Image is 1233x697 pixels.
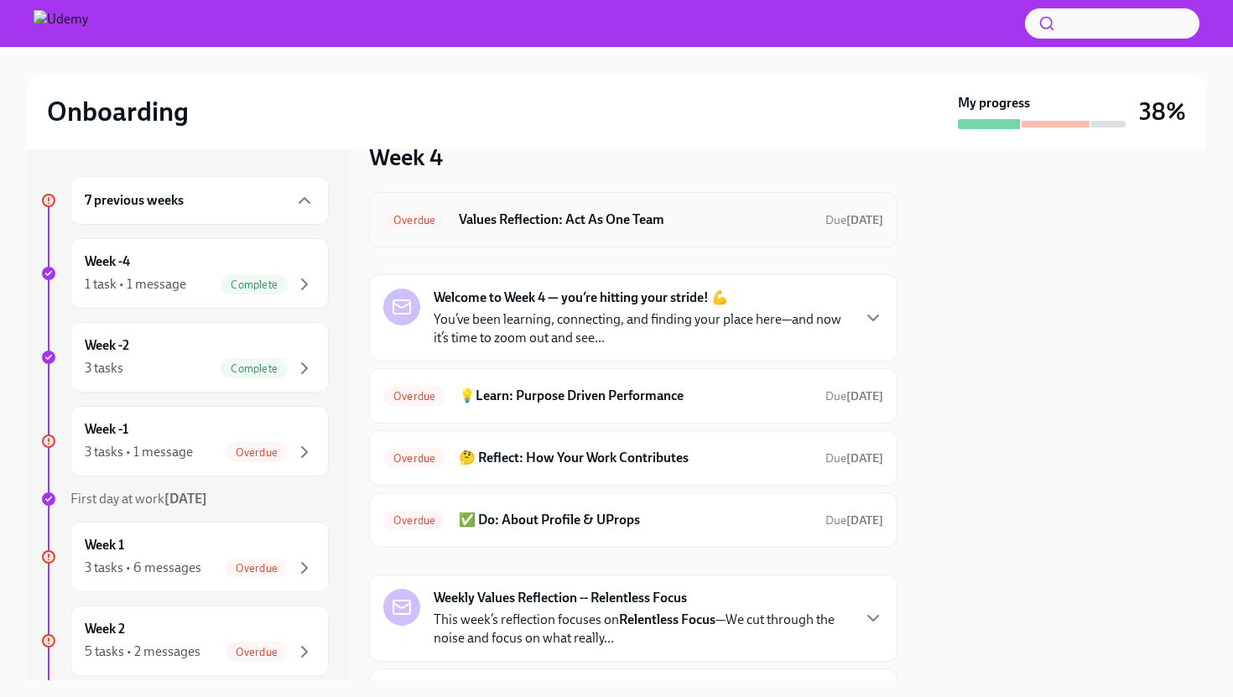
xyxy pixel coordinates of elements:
[85,359,123,377] div: 3 tasks
[226,446,288,459] span: Overdue
[40,606,329,676] a: Week 25 tasks • 2 messagesOverdue
[40,238,329,309] a: Week -41 task • 1 messageComplete
[369,142,443,172] h3: Week 4
[34,10,88,37] img: Udemy
[164,491,207,507] strong: [DATE]
[85,420,128,439] h6: Week -1
[434,310,850,347] p: You’ve been learning, connecting, and finding your place here—and now it’s time to zoom out and s...
[85,536,124,554] h6: Week 1
[1139,96,1186,127] h3: 38%
[40,490,329,508] a: First day at work[DATE]
[85,336,129,355] h6: Week -2
[85,191,184,210] h6: 7 previous weeks
[47,95,189,128] h2: Onboarding
[846,389,883,403] strong: [DATE]
[383,507,883,533] a: Overdue✅ Do: About Profile & UPropsDue[DATE]
[434,589,687,607] strong: Weekly Values Reflection -- Relentless Focus
[85,620,125,638] h6: Week 2
[825,512,883,528] span: August 10th, 2025 02:00
[383,445,883,471] a: Overdue🤔 Reflect: How Your Work ContributesDue[DATE]
[846,513,883,528] strong: [DATE]
[383,452,445,465] span: Overdue
[459,387,812,405] h6: 💡Learn: Purpose Driven Performance
[825,389,883,403] span: Due
[221,278,288,291] span: Complete
[383,214,445,226] span: Overdue
[383,514,445,527] span: Overdue
[846,213,883,227] strong: [DATE]
[958,94,1030,112] strong: My progress
[459,449,812,467] h6: 🤔 Reflect: How Your Work Contributes
[40,522,329,592] a: Week 13 tasks • 6 messagesOverdue
[40,322,329,393] a: Week -23 tasksComplete
[825,451,883,466] span: Due
[70,176,329,225] div: 7 previous weeks
[825,513,883,528] span: Due
[85,275,186,294] div: 1 task • 1 message
[85,642,200,661] div: 5 tasks • 2 messages
[825,388,883,404] span: August 10th, 2025 02:00
[459,511,812,529] h6: ✅ Do: About Profile & UProps
[825,212,883,228] span: August 7th, 2025 02:00
[226,646,288,658] span: Overdue
[221,362,288,375] span: Complete
[85,559,201,577] div: 3 tasks • 6 messages
[846,451,883,466] strong: [DATE]
[383,390,445,403] span: Overdue
[825,450,883,466] span: August 10th, 2025 02:00
[40,406,329,476] a: Week -13 tasks • 1 messageOverdue
[383,382,883,409] a: Overdue💡Learn: Purpose Driven PerformanceDue[DATE]
[85,443,193,461] div: 3 tasks • 1 message
[85,252,130,271] h6: Week -4
[434,611,850,648] p: This week’s reflection focuses on —We cut through the noise and focus on what really...
[459,211,812,229] h6: Values Reflection: Act As One Team
[825,213,883,227] span: Due
[619,611,715,627] strong: Relentless Focus
[70,491,207,507] span: First day at work
[383,206,883,233] a: OverdueValues Reflection: Act As One TeamDue[DATE]
[226,562,288,575] span: Overdue
[434,289,728,307] strong: Welcome to Week 4 — you’re hitting your stride! 💪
